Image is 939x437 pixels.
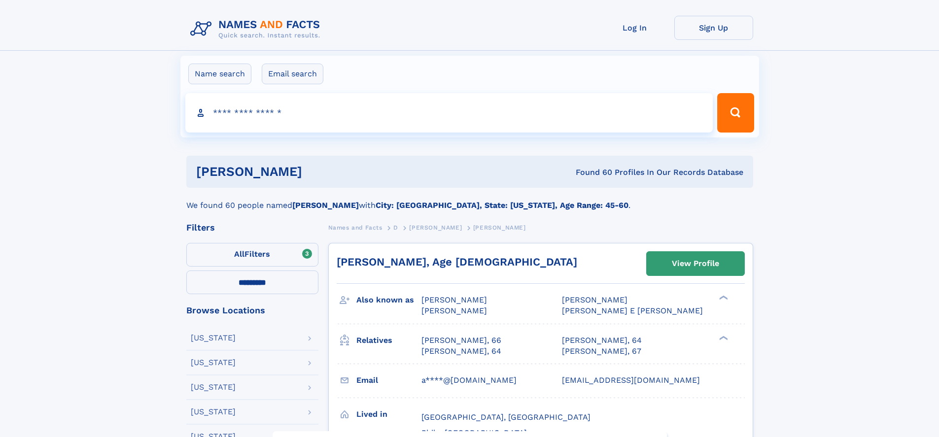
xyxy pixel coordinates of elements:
[439,167,743,178] div: Found 60 Profiles In Our Records Database
[188,64,251,84] label: Name search
[356,406,421,423] h3: Lived in
[562,346,641,357] a: [PERSON_NAME], 67
[473,224,526,231] span: [PERSON_NAME]
[356,292,421,308] h3: Also known as
[421,295,487,304] span: [PERSON_NAME]
[376,201,628,210] b: City: [GEOGRAPHIC_DATA], State: [US_STATE], Age Range: 45-60
[191,383,236,391] div: [US_STATE]
[421,335,501,346] a: [PERSON_NAME], 66
[562,306,703,315] span: [PERSON_NAME] E [PERSON_NAME]
[191,334,236,342] div: [US_STATE]
[717,335,729,341] div: ❯
[647,252,744,275] a: View Profile
[674,16,753,40] a: Sign Up
[421,412,591,422] span: [GEOGRAPHIC_DATA], [GEOGRAPHIC_DATA]
[186,16,328,42] img: Logo Names and Facts
[672,252,719,275] div: View Profile
[337,256,577,268] a: [PERSON_NAME], Age [DEMOGRAPHIC_DATA]
[262,64,323,84] label: Email search
[562,375,700,385] span: [EMAIL_ADDRESS][DOMAIN_NAME]
[185,93,713,133] input: search input
[717,93,754,133] button: Search Button
[191,359,236,367] div: [US_STATE]
[393,224,398,231] span: D
[595,16,674,40] a: Log In
[421,306,487,315] span: [PERSON_NAME]
[717,295,729,301] div: ❯
[356,372,421,389] h3: Email
[421,346,501,357] a: [PERSON_NAME], 64
[562,295,627,304] span: [PERSON_NAME]
[186,243,318,267] label: Filters
[234,249,244,259] span: All
[356,332,421,349] h3: Relatives
[186,306,318,315] div: Browse Locations
[186,188,753,211] div: We found 60 people named with .
[409,221,462,234] a: [PERSON_NAME]
[393,221,398,234] a: D
[292,201,359,210] b: [PERSON_NAME]
[186,223,318,232] div: Filters
[409,224,462,231] span: [PERSON_NAME]
[562,335,642,346] a: [PERSON_NAME], 64
[191,408,236,416] div: [US_STATE]
[196,166,439,178] h1: [PERSON_NAME]
[328,221,383,234] a: Names and Facts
